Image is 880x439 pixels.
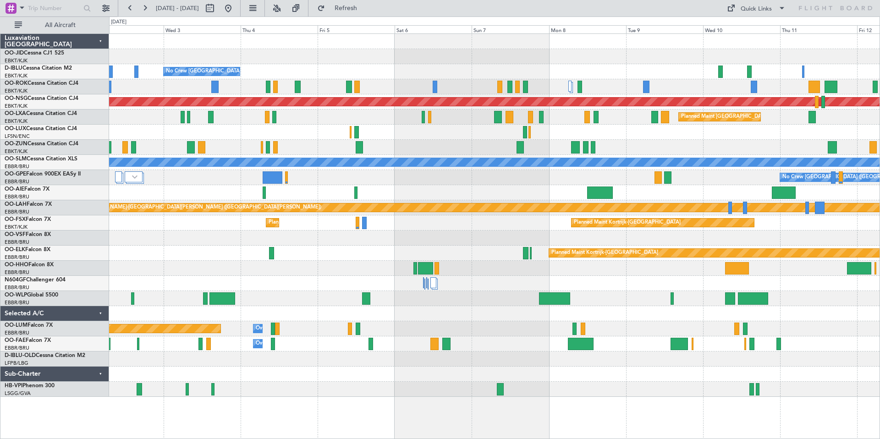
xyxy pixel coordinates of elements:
[5,292,27,298] span: OO-WLP
[5,193,29,200] a: EBBR/BRU
[5,383,55,389] a: HB-VPIPhenom 300
[87,25,164,33] div: Tue 2
[780,25,857,33] div: Thu 11
[5,232,51,237] a: OO-VSFFalcon 8X
[5,262,54,268] a: OO-HHOFalcon 8X
[318,25,395,33] div: Fri 5
[5,360,28,367] a: LFPB/LBG
[256,322,318,335] div: Owner Melsbroek Air Base
[5,338,51,343] a: OO-FAEFalcon 7X
[5,292,58,298] a: OO-WLPGlobal 5500
[5,148,27,155] a: EBKT/KJK
[5,96,27,101] span: OO-NSG
[5,50,24,56] span: OO-JID
[28,1,81,15] input: Trip Number
[5,133,30,140] a: LFSN/ENC
[5,329,29,336] a: EBBR/BRU
[166,65,319,78] div: No Crew [GEOGRAPHIC_DATA] ([GEOGRAPHIC_DATA] National)
[5,269,29,276] a: EBBR/BRU
[5,81,78,86] a: OO-ROKCessna Citation CJ4
[5,239,29,246] a: EBBR/BRU
[5,217,26,222] span: OO-FSX
[5,353,36,358] span: D-IBLU-OLD
[5,141,78,147] a: OO-ZUNCessna Citation CJ4
[5,202,52,207] a: OO-LAHFalcon 7X
[626,25,703,33] div: Tue 9
[5,254,29,261] a: EBBR/BRU
[5,50,64,56] a: OO-JIDCessna CJ1 525
[5,141,27,147] span: OO-ZUN
[5,178,29,185] a: EBBR/BRU
[5,126,77,132] a: OO-LUXCessna Citation CJ4
[5,187,24,192] span: OO-AIE
[5,262,28,268] span: OO-HHO
[5,390,31,397] a: LSGG/GVA
[681,110,847,124] div: Planned Maint [GEOGRAPHIC_DATA] ([GEOGRAPHIC_DATA] National)
[5,323,53,328] a: OO-LUMFalcon 7X
[5,111,77,116] a: OO-LXACessna Citation CJ4
[741,5,772,14] div: Quick Links
[50,201,321,214] div: Planned Maint [PERSON_NAME]-[GEOGRAPHIC_DATA][PERSON_NAME] ([GEOGRAPHIC_DATA][PERSON_NAME])
[5,383,22,389] span: HB-VPI
[132,175,137,179] img: arrow-gray.svg
[5,232,26,237] span: OO-VSF
[5,209,29,215] a: EBBR/BRU
[156,4,199,12] span: [DATE] - [DATE]
[5,156,27,162] span: OO-SLM
[5,126,26,132] span: OO-LUX
[549,25,626,33] div: Mon 8
[5,284,29,291] a: EBBR/BRU
[5,163,29,170] a: EBBR/BRU
[313,1,368,16] button: Refresh
[269,216,375,230] div: Planned Maint Kortrijk-[GEOGRAPHIC_DATA]
[5,171,81,177] a: OO-GPEFalcon 900EX EASy II
[5,111,26,116] span: OO-LXA
[5,217,51,222] a: OO-FSXFalcon 7X
[5,338,26,343] span: OO-FAE
[24,22,97,28] span: All Aircraft
[395,25,472,33] div: Sat 6
[5,277,66,283] a: N604GFChallenger 604
[5,96,78,101] a: OO-NSGCessna Citation CJ4
[164,25,241,33] div: Wed 3
[5,202,27,207] span: OO-LAH
[722,1,790,16] button: Quick Links
[10,18,99,33] button: All Aircraft
[5,103,27,110] a: EBKT/KJK
[5,247,25,252] span: OO-ELK
[5,57,27,64] a: EBKT/KJK
[5,277,26,283] span: N604GF
[5,299,29,306] a: EBBR/BRU
[5,345,29,351] a: EBBR/BRU
[5,66,22,71] span: D-IBLU
[5,353,85,358] a: D-IBLU-OLDCessna Citation M2
[5,187,49,192] a: OO-AIEFalcon 7X
[5,81,27,86] span: OO-ROK
[703,25,780,33] div: Wed 10
[5,224,27,230] a: EBKT/KJK
[327,5,365,11] span: Refresh
[472,25,549,33] div: Sun 7
[5,247,50,252] a: OO-ELKFalcon 8X
[5,171,26,177] span: OO-GPE
[5,66,72,71] a: D-IBLUCessna Citation M2
[111,18,126,26] div: [DATE]
[5,156,77,162] a: OO-SLMCessna Citation XLS
[256,337,318,351] div: Owner Melsbroek Air Base
[5,72,27,79] a: EBKT/KJK
[5,118,27,125] a: EBKT/KJK
[574,216,681,230] div: Planned Maint Kortrijk-[GEOGRAPHIC_DATA]
[241,25,318,33] div: Thu 4
[551,246,658,260] div: Planned Maint Kortrijk-[GEOGRAPHIC_DATA]
[5,323,27,328] span: OO-LUM
[5,88,27,94] a: EBKT/KJK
